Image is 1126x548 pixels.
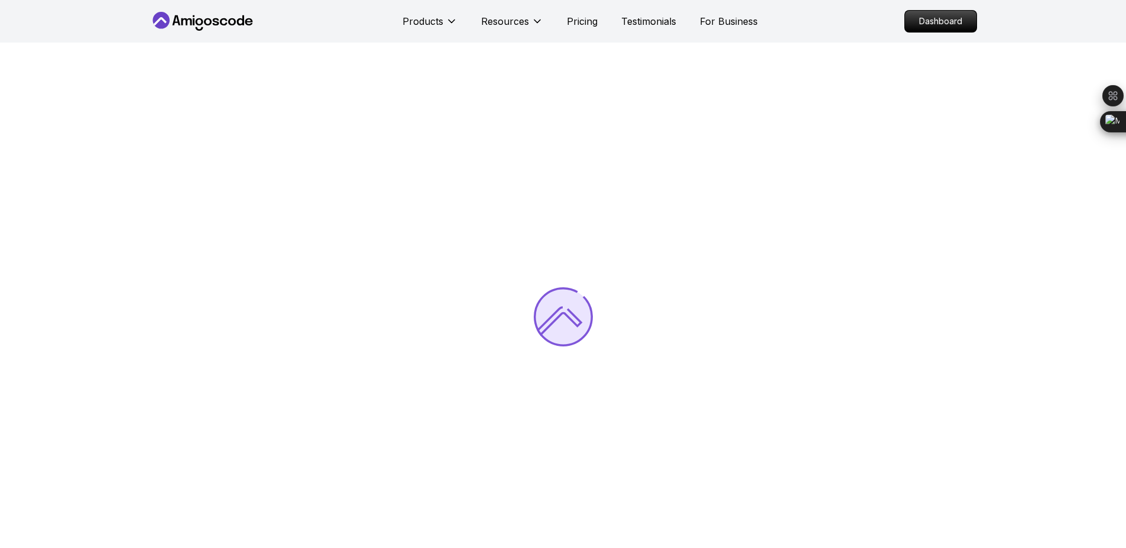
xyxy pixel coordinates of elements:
a: Pricing [567,14,598,28]
p: Products [403,14,443,28]
a: Dashboard [904,10,977,33]
p: Resources [481,14,529,28]
button: Resources [481,14,543,38]
a: For Business [700,14,758,28]
button: Products [403,14,457,38]
p: Dashboard [905,11,976,32]
a: Testimonials [621,14,676,28]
